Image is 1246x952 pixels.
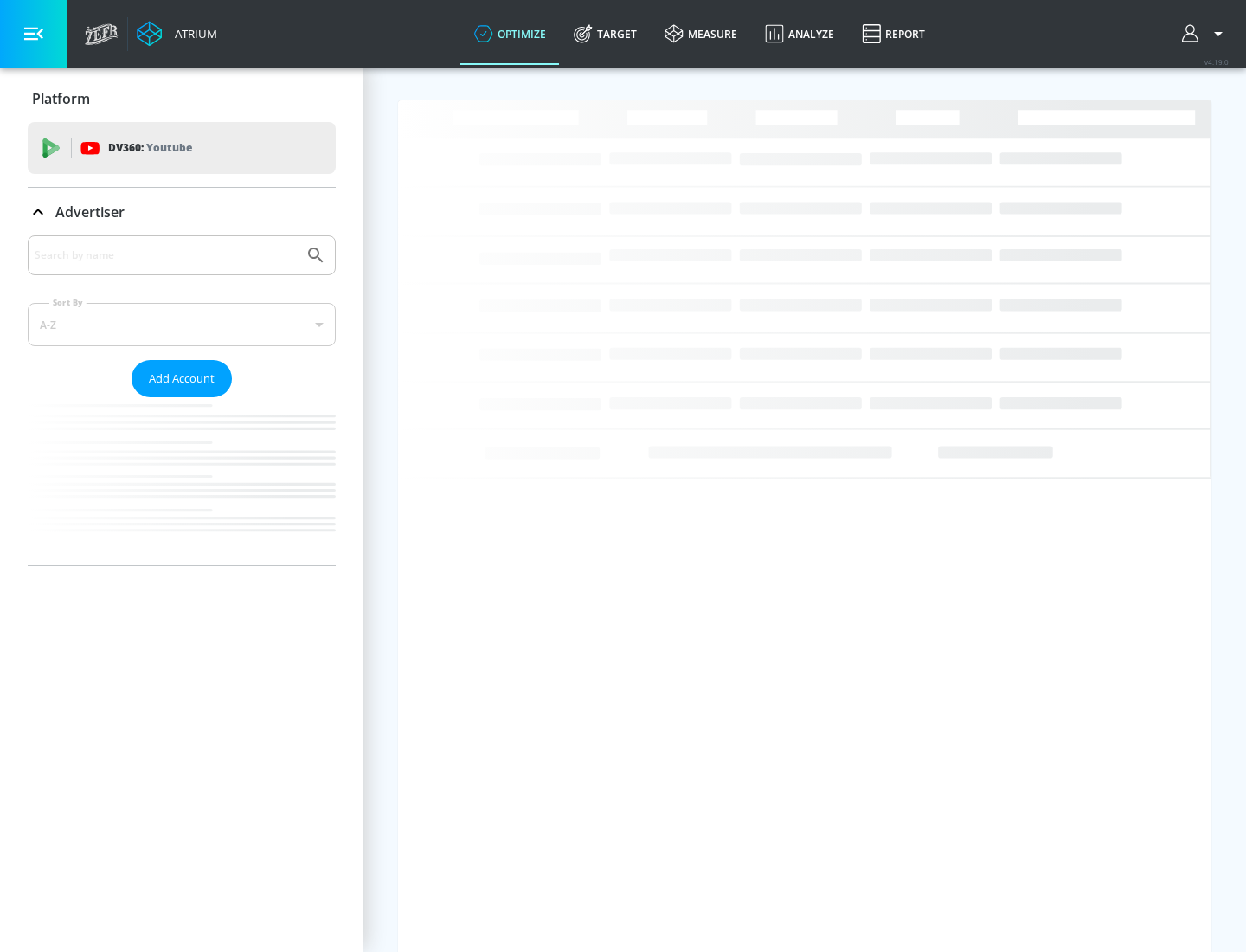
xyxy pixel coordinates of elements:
a: measure [651,3,751,65]
div: Advertiser [28,188,336,236]
div: Advertiser [28,235,336,565]
span: v 4.19.0 [1204,57,1229,67]
a: Atrium [137,21,217,47]
div: A-Z [28,303,336,346]
nav: list of Advertiser [28,397,336,565]
p: Platform [32,89,90,108]
a: Report [848,3,939,65]
a: Target [560,3,651,65]
div: Atrium [168,26,217,42]
a: Analyze [751,3,848,65]
a: optimize [460,3,560,65]
div: Platform [28,74,336,123]
input: Search by name [35,244,297,267]
p: Youtube [146,138,192,157]
div: DV360: Youtube [28,122,336,174]
button: Add Account [132,360,232,397]
p: DV360: [108,138,192,158]
span: Add Account [149,369,215,389]
p: Advertiser [55,203,125,222]
label: Sort By [49,297,87,308]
